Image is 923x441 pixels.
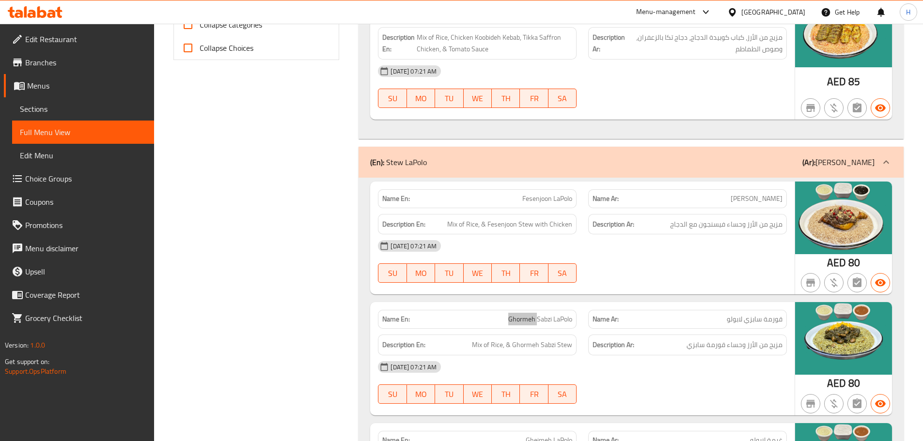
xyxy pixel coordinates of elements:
span: Edit Menu [20,150,146,161]
a: Grocery Checklist [4,306,154,330]
span: FR [524,91,544,106]
span: SU [382,91,403,106]
span: SA [552,387,573,401]
span: Mix of Rice, & Ghormeh Sabzi Stew [472,339,572,351]
span: مزيج من الأرز وحساء فيسنجون مع الدجاج [670,218,782,230]
button: Not branch specific item [801,98,820,118]
button: SA [548,263,577,283]
div: Menu-management [636,6,696,18]
span: Ghormeh Sabzi LaPolo [508,314,572,324]
a: Upsell [4,260,154,283]
button: MO [407,384,435,404]
button: Not has choices [847,394,867,413]
span: Sections [20,103,146,115]
span: Full Menu View [20,126,146,138]
strong: Description En: [382,218,425,230]
button: Available [871,98,890,118]
b: (Ar): [802,155,815,169]
span: AED [827,374,846,393]
strong: Description Ar: [593,31,626,55]
span: SA [552,91,573,106]
span: Choice Groups [25,173,146,184]
span: MO [411,387,431,401]
span: Menu disclaimer [25,243,146,254]
a: Sections [12,97,154,121]
span: WE [468,387,488,401]
button: Purchased item [824,394,844,413]
strong: Name Ar: [593,314,619,324]
span: TH [496,387,516,401]
span: AED [827,253,846,272]
span: FR [524,266,544,280]
span: TU [439,387,459,401]
strong: Description Ar: [593,339,634,351]
span: SU [382,266,403,280]
span: SA [552,266,573,280]
strong: Description En: [382,339,425,351]
div: (En): Stew LaPolo(Ar):[PERSON_NAME] [359,147,904,178]
button: TU [435,384,463,404]
p: Stew LaPolo [370,156,427,168]
span: Version: [5,339,29,351]
button: WE [464,384,492,404]
span: [DATE] 07:21 AM [387,363,440,372]
button: Purchased item [824,273,844,292]
span: Collapse Choices [200,42,253,54]
span: Coupons [25,196,146,208]
a: Branches [4,51,154,74]
button: FR [520,89,548,108]
span: Grocery Checklist [25,312,146,324]
div: [GEOGRAPHIC_DATA] [741,7,805,17]
span: 85 [848,72,860,91]
button: TH [492,384,520,404]
span: TH [496,91,516,106]
a: Full Menu View [12,121,154,144]
span: Collapse categories [200,19,262,30]
span: Get support on: [5,355,49,368]
button: Available [871,273,890,292]
span: Fesenjoon LaPolo [522,194,572,204]
a: Coupons [4,190,154,213]
img: ghormehsabzi638948181298836074.jpg [795,302,892,375]
button: Not has choices [847,98,867,118]
span: WE [468,91,488,106]
span: مزيج من الأرز، كباب كوبيدة الدجاج، دجاج تكا بالزعفران، وصوص الطماطم [628,31,782,55]
strong: Name En: [382,314,410,324]
span: Branches [25,57,146,68]
span: TU [439,266,459,280]
span: [DATE] 07:21 AM [387,67,440,76]
button: TH [492,263,520,283]
span: Menus [27,80,146,91]
span: MO [411,91,431,106]
button: SA [548,89,577,108]
span: Coverage Report [25,289,146,301]
button: SA [548,384,577,404]
button: WE [464,263,492,283]
button: MO [407,89,435,108]
span: مزيج من الأرز وحساء قورمة سابزي [687,339,782,351]
a: Edit Restaurant [4,28,154,51]
strong: Description Ar: [593,218,634,230]
button: FR [520,263,548,283]
span: Promotions [25,219,146,231]
strong: Description En: [382,31,415,55]
span: FR [524,387,544,401]
button: Not branch specific item [801,394,820,413]
strong: Name Ar: [593,194,619,204]
b: (En): [370,155,384,169]
span: SU [382,387,403,401]
button: WE [464,89,492,108]
button: Purchased item [824,98,844,118]
a: Choice Groups [4,167,154,190]
button: SU [378,384,407,404]
span: 1.0.0 [30,339,45,351]
span: 80 [848,374,860,393]
a: Menus [4,74,154,97]
span: TH [496,266,516,280]
span: Upsell [25,266,146,277]
span: Edit Restaurant [25,33,146,45]
button: SU [378,89,407,108]
span: H [906,7,910,17]
button: TU [435,89,463,108]
a: Promotions [4,213,154,237]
